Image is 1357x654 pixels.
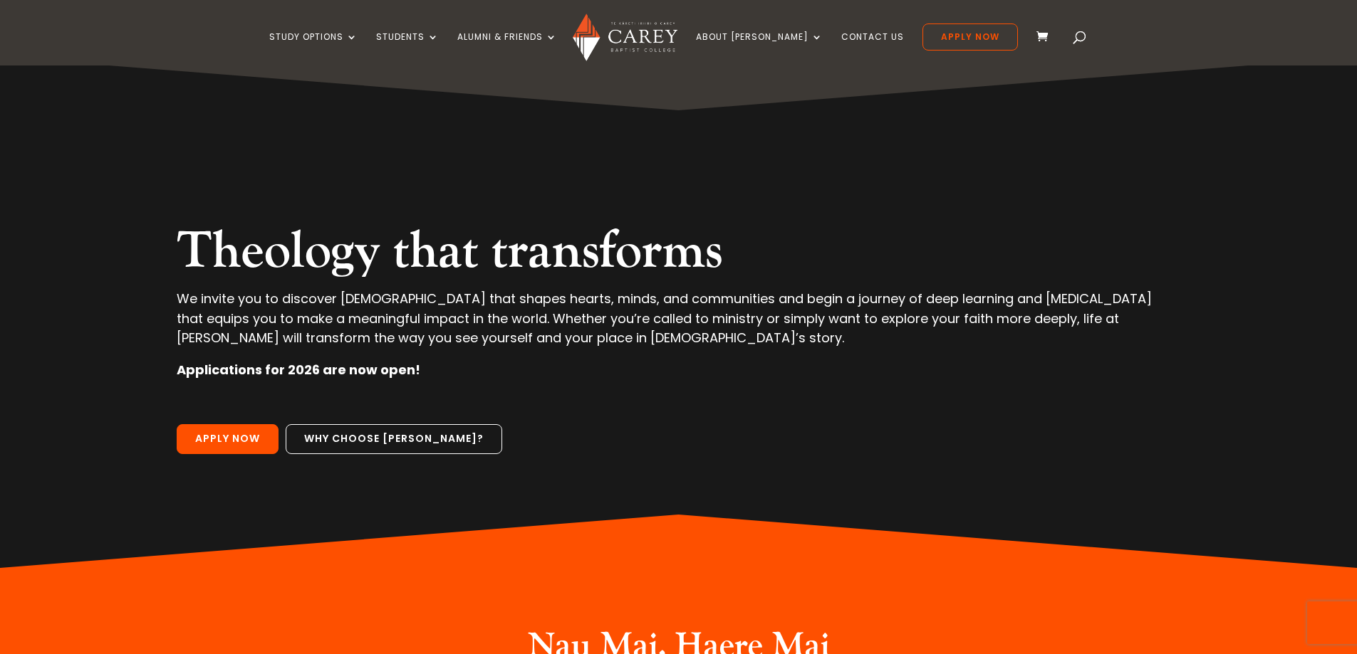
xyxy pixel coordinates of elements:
h2: Theology that transforms [177,221,1180,289]
img: Carey Baptist College [573,14,677,61]
strong: Applications for 2026 are now open! [177,361,420,379]
a: Apply Now [922,23,1018,51]
a: Apply Now [177,424,279,454]
a: About [PERSON_NAME] [696,32,823,65]
a: Why choose [PERSON_NAME]? [286,424,502,454]
a: Alumni & Friends [457,32,557,65]
p: We invite you to discover [DEMOGRAPHIC_DATA] that shapes hearts, minds, and communities and begin... [177,289,1180,360]
a: Contact Us [841,32,904,65]
a: Students [376,32,439,65]
a: Study Options [269,32,358,65]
